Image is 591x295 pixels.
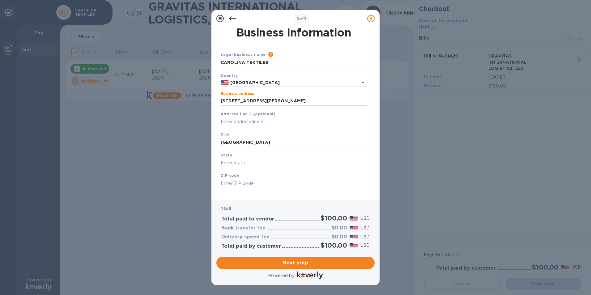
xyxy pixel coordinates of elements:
p: USD [360,225,370,231]
h2: $100.00 [321,214,347,222]
label: Business address [221,92,254,96]
h3: $0.00 [332,234,347,240]
p: USD [360,234,370,240]
h3: Total paid by customer [221,243,281,249]
input: Enter state [221,158,367,168]
input: Enter address [221,96,367,106]
img: USD [350,243,358,247]
img: USD [350,226,358,230]
img: Logo [297,271,323,279]
h3: $0.00 [332,225,347,231]
input: Select country [229,79,349,87]
h1: Business Information [219,26,368,39]
input: Enter address line 2 [221,117,367,126]
p: USD [360,215,370,222]
b: ZIP code [221,173,240,178]
span: Next step [221,259,370,267]
input: Enter city [221,138,367,147]
input: Enter ZIP code [221,179,367,188]
b: State [221,153,232,157]
h3: Total paid to vendor [221,216,274,222]
b: City [221,132,229,137]
h3: Delivery speed fee [221,234,270,240]
b: 1 bill [221,206,231,211]
h3: Bank transfer fee [221,225,266,231]
img: USD [350,235,358,239]
h2: $100.00 [321,242,347,249]
b: of 3 [297,16,307,21]
input: Enter legal business name [221,58,367,67]
img: USD [350,216,358,220]
button: Open [359,78,367,87]
p: Powered by [268,272,294,279]
b: Legal business name [221,52,266,57]
b: Address line 2 (optional) [221,112,275,116]
img: US [221,80,229,85]
p: USD [360,242,370,249]
b: Country [221,73,238,78]
span: 3 [297,16,299,21]
button: Next step [216,257,375,269]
